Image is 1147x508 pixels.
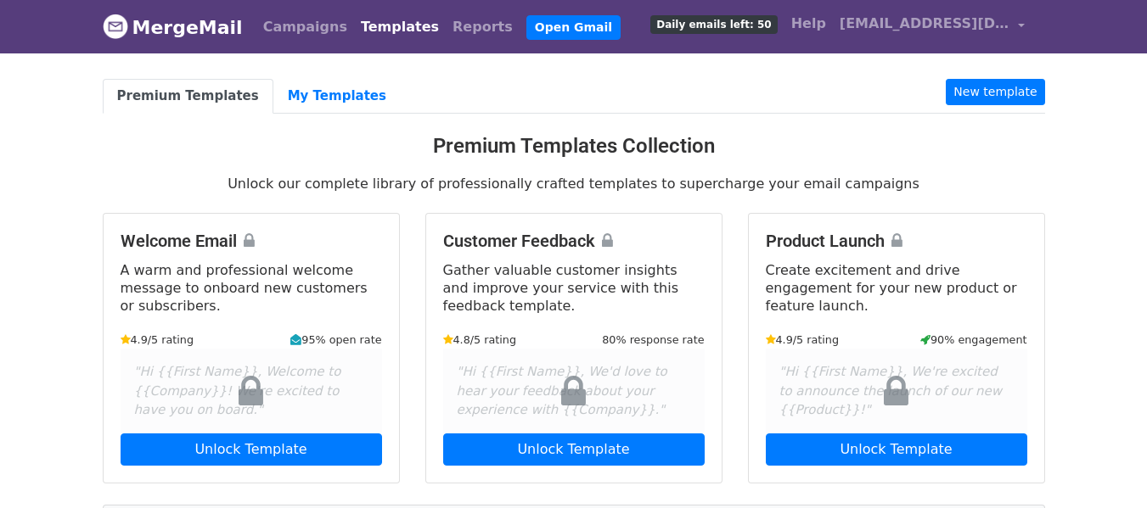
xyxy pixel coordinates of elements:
p: Create excitement and drive engagement for your new product or feature launch. [766,261,1027,315]
small: 90% engagement [920,332,1027,348]
a: Unlock Template [121,433,382,466]
a: My Templates [273,79,401,114]
a: Unlock Template [443,433,705,466]
a: Campaigns [256,10,354,44]
a: Templates [354,10,446,44]
a: Open Gmail [526,15,621,40]
a: [EMAIL_ADDRESS][DOMAIN_NAME] [833,7,1032,47]
h4: Customer Feedback [443,231,705,251]
p: A warm and professional welcome message to onboard new customers or subscribers. [121,261,382,315]
h4: Product Launch [766,231,1027,251]
span: Daily emails left: 50 [650,15,777,34]
small: 4.9/5 rating [766,332,840,348]
a: Unlock Template [766,433,1027,466]
a: Help [784,7,833,41]
small: 4.9/5 rating [121,332,194,348]
h3: Premium Templates Collection [103,134,1045,159]
a: Daily emails left: 50 [644,7,784,41]
img: MergeMail logo [103,14,128,39]
span: [EMAIL_ADDRESS][DOMAIN_NAME] [840,14,1009,34]
a: Reports [446,10,520,44]
a: Premium Templates [103,79,273,114]
div: "Hi {{First Name}}, Welcome to {{Company}}! We're excited to have you on board." [121,349,382,433]
small: 80% response rate [602,332,704,348]
a: MergeMail [103,9,243,45]
a: New template [946,79,1044,105]
p: Gather valuable customer insights and improve your service with this feedback template. [443,261,705,315]
div: "Hi {{First Name}}, We're excited to announce the launch of our new {{Product}}!" [766,349,1027,433]
small: 95% open rate [290,332,381,348]
div: "Hi {{First Name}}, We'd love to hear your feedback about your experience with {{Company}}." [443,349,705,433]
h4: Welcome Email [121,231,382,251]
small: 4.8/5 rating [443,332,517,348]
p: Unlock our complete library of professionally crafted templates to supercharge your email campaigns [103,175,1045,193]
